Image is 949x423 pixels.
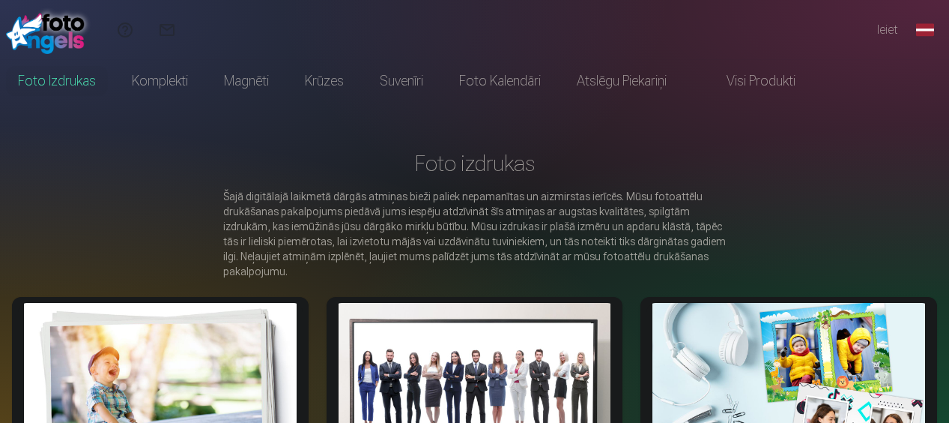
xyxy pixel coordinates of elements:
[362,60,441,102] a: Suvenīri
[685,60,813,102] a: Visi produkti
[6,6,92,54] img: /fa1
[223,189,727,279] p: Šajā digitālajā laikmetā dārgās atmiņas bieži paliek nepamanītas un aizmirstas ierīcēs. Mūsu foto...
[287,60,362,102] a: Krūzes
[114,60,206,102] a: Komplekti
[559,60,685,102] a: Atslēgu piekariņi
[441,60,559,102] a: Foto kalendāri
[206,60,287,102] a: Magnēti
[24,150,925,177] h1: Foto izdrukas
